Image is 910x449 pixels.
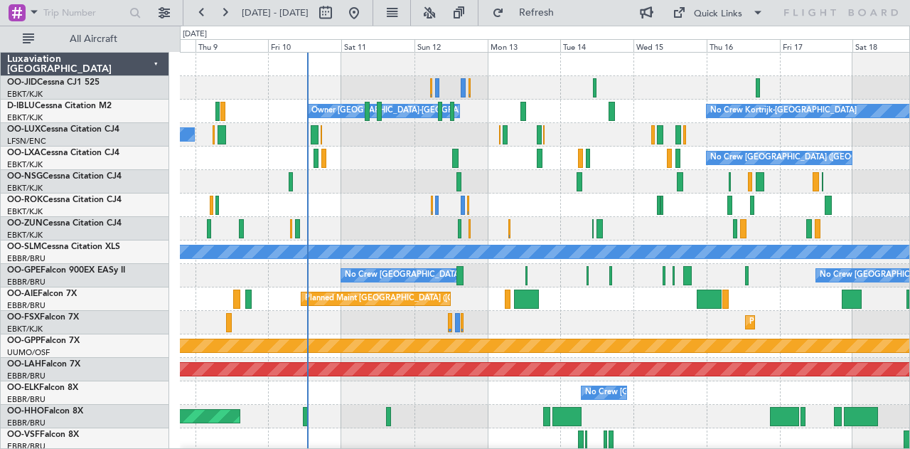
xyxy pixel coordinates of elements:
div: Tue 14 [560,39,633,52]
div: Planned Maint [GEOGRAPHIC_DATA] ([GEOGRAPHIC_DATA]) [305,288,529,310]
a: EBKT/KJK [7,89,43,100]
a: OO-AIEFalcon 7X [7,290,77,298]
div: Sat 11 [341,39,414,52]
span: OO-GPE [7,266,41,275]
div: Mon 13 [488,39,561,52]
div: Fri 17 [780,39,853,52]
div: No Crew [GEOGRAPHIC_DATA] ([GEOGRAPHIC_DATA] National) [345,265,583,286]
a: OO-ELKFalcon 8X [7,384,78,392]
span: OO-FSX [7,313,40,322]
a: OO-LXACessna Citation CJ4 [7,149,119,157]
a: OO-ROKCessna Citation CJ4 [7,196,122,204]
a: OO-SLMCessna Citation XLS [7,243,120,251]
a: EBBR/BRU [7,418,45,428]
a: EBKT/KJK [7,159,43,170]
span: [DATE] - [DATE] [242,6,309,19]
a: OO-VSFFalcon 8X [7,430,79,439]
a: OO-GPEFalcon 900EX EASy II [7,266,125,275]
div: No Crew [GEOGRAPHIC_DATA] ([GEOGRAPHIC_DATA] National) [585,382,823,403]
a: EBBR/BRU [7,253,45,264]
a: OO-HHOFalcon 8X [7,407,83,416]
span: OO-LAH [7,360,41,369]
a: OO-JIDCessna CJ1 525 [7,78,100,87]
a: EBKT/KJK [7,183,43,194]
span: OO-ZUN [7,219,43,228]
div: Wed 15 [633,39,707,52]
a: D-IBLUCessna Citation M2 [7,102,112,110]
a: OO-GPPFalcon 7X [7,337,80,345]
div: Quick Links [694,7,742,21]
a: OO-ZUNCessna Citation CJ4 [7,219,122,228]
div: No Crew Kortrijk-[GEOGRAPHIC_DATA] [710,100,857,122]
span: OO-SLM [7,243,41,251]
input: Trip Number [43,2,125,23]
div: Thu 9 [196,39,269,52]
span: OO-LXA [7,149,41,157]
span: OO-LUX [7,125,41,134]
a: OO-NSGCessna Citation CJ4 [7,172,122,181]
span: All Aircraft [37,34,150,44]
div: Sun 12 [414,39,488,52]
a: OO-LUXCessna Citation CJ4 [7,125,119,134]
a: EBBR/BRU [7,371,45,381]
a: EBKT/KJK [7,230,43,241]
a: EBBR/BRU [7,394,45,405]
a: UUMO/OSF [7,347,50,358]
div: Fri 10 [268,39,341,52]
span: D-IBLU [7,102,35,110]
a: EBBR/BRU [7,277,45,287]
span: OO-JID [7,78,37,87]
span: OO-NSG [7,172,43,181]
a: EBKT/KJK [7,206,43,217]
a: OO-LAHFalcon 7X [7,360,80,369]
span: OO-ROK [7,196,43,204]
div: Thu 16 [707,39,780,52]
div: [DATE] [183,28,207,41]
span: OO-HHO [7,407,44,416]
button: Refresh [486,1,571,24]
span: Refresh [507,8,567,18]
a: LFSN/ENC [7,136,46,147]
a: EBBR/BRU [7,300,45,311]
span: OO-VSF [7,430,40,439]
span: OO-AIE [7,290,38,298]
button: All Aircraft [16,28,154,51]
span: OO-ELK [7,384,39,392]
span: OO-GPP [7,337,41,345]
div: Owner [GEOGRAPHIC_DATA]-[GEOGRAPHIC_DATA] [311,100,503,122]
a: EBKT/KJK [7,112,43,123]
a: EBKT/KJK [7,324,43,334]
a: OO-FSXFalcon 7X [7,313,79,322]
button: Quick Links [665,1,771,24]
